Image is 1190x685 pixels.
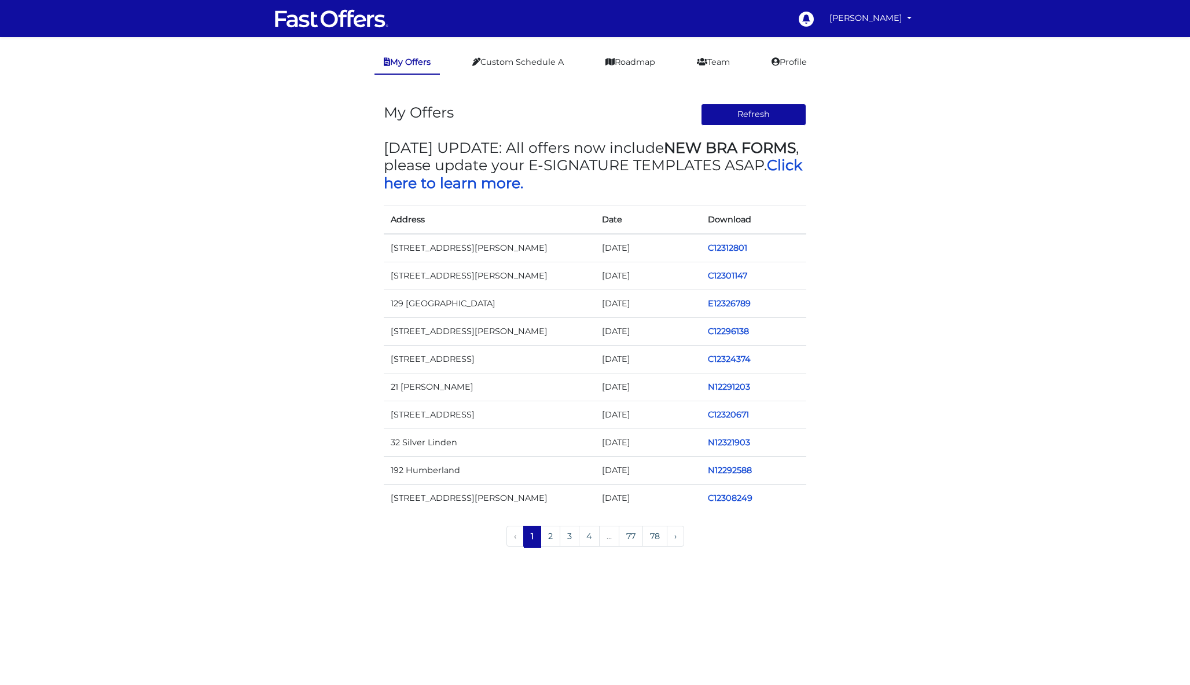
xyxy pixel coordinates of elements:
[595,262,701,290] td: [DATE]
[595,290,701,317] td: [DATE]
[688,51,739,74] a: Team
[664,139,796,156] strong: NEW BRA FORMS
[619,526,643,547] a: 77
[595,206,701,234] th: Date
[708,298,751,309] a: E12326789
[701,206,807,234] th: Download
[708,243,747,253] a: C12312801
[374,51,440,75] a: My Offers
[667,526,684,547] a: Next »
[708,270,747,281] a: C12301147
[595,373,701,401] td: [DATE]
[384,429,595,457] td: 32 Silver Linden
[762,51,816,74] a: Profile
[463,51,573,74] a: Custom Schedule A
[384,206,595,234] th: Address
[595,429,701,457] td: [DATE]
[384,457,595,485] td: 192 Humberland
[595,234,701,262] td: [DATE]
[708,382,750,392] a: N12291203
[541,526,560,547] a: 2
[384,317,595,345] td: [STREET_ADDRESS][PERSON_NAME]
[708,493,752,503] a: C12308249
[701,104,807,126] button: Refresh
[595,401,701,429] td: [DATE]
[825,7,916,30] a: [PERSON_NAME]
[384,373,595,401] td: 21 [PERSON_NAME]
[560,526,579,547] a: 3
[384,290,595,317] td: 129 [GEOGRAPHIC_DATA]
[384,345,595,373] td: [STREET_ADDRESS]
[384,485,595,512] td: [STREET_ADDRESS][PERSON_NAME]
[579,526,600,547] a: 4
[523,526,541,547] span: 1
[595,485,701,512] td: [DATE]
[708,326,749,336] a: C12296138
[595,317,701,345] td: [DATE]
[384,234,595,262] td: [STREET_ADDRESS][PERSON_NAME]
[708,409,749,420] a: C12320671
[708,437,750,448] a: N12321903
[708,465,752,475] a: N12292588
[708,354,751,364] a: C12324374
[384,139,806,192] h3: [DATE] UPDATE: All offers now include , please update your E-SIGNATURE TEMPLATES ASAP.
[384,262,595,290] td: [STREET_ADDRESS][PERSON_NAME]
[596,51,664,74] a: Roadmap
[384,104,454,121] h3: My Offers
[642,526,667,547] a: 78
[595,345,701,373] td: [DATE]
[384,401,595,429] td: [STREET_ADDRESS]
[595,457,701,485] td: [DATE]
[506,526,524,548] li: « Previous
[384,156,802,191] a: Click here to learn more.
